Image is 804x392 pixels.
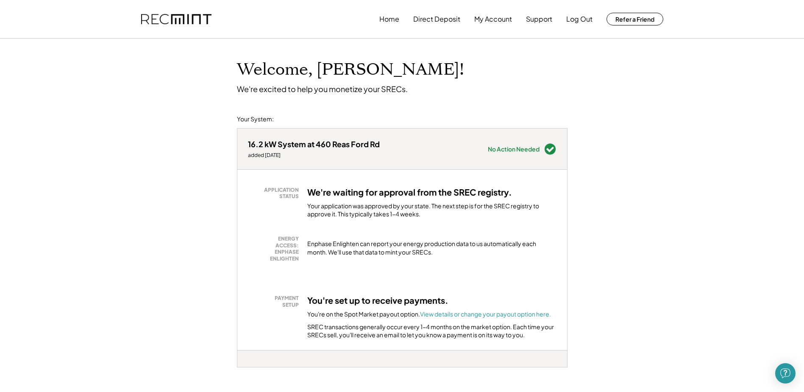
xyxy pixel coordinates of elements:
div: SREC transactions generally occur every 1-4 months on the market option. Each time your SRECs sel... [307,323,556,339]
button: Direct Deposit [413,11,460,28]
h1: Welcome, [PERSON_NAME]! [237,60,464,80]
button: Log Out [566,11,593,28]
div: We're excited to help you monetize your SRECs. [237,84,408,94]
h3: We're waiting for approval from the SREC registry. [307,187,512,198]
div: No Action Needed [488,146,540,152]
button: Home [379,11,399,28]
div: ENERGY ACCESS: ENPHASE ENLIGHTEN [252,235,299,262]
div: Your application was approved by your state. The next step is for the SREC registry to approve it... [307,202,556,218]
div: APPLICATION STATUS [252,187,299,200]
div: PAYMENT SETUP [252,295,299,308]
div: Enphase Enlighten can report your energy production data to us automatically each month. We'll us... [307,240,556,256]
div: added [DATE] [248,152,380,159]
button: Support [526,11,552,28]
div: Open Intercom Messenger [775,363,796,384]
div: 16.2 kW System at 460 Reas Ford Rd [248,139,380,149]
div: You're on the Spot Market payout option. [307,310,551,319]
button: My Account [474,11,512,28]
button: Refer a Friend [606,13,663,25]
h3: You're set up to receive payments. [307,295,448,306]
a: View details or change your payout option here. [420,310,551,318]
img: recmint-logotype%403x.png [141,14,211,25]
div: Your System: [237,115,274,123]
div: ndindbae - VA Distributed [237,367,267,371]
